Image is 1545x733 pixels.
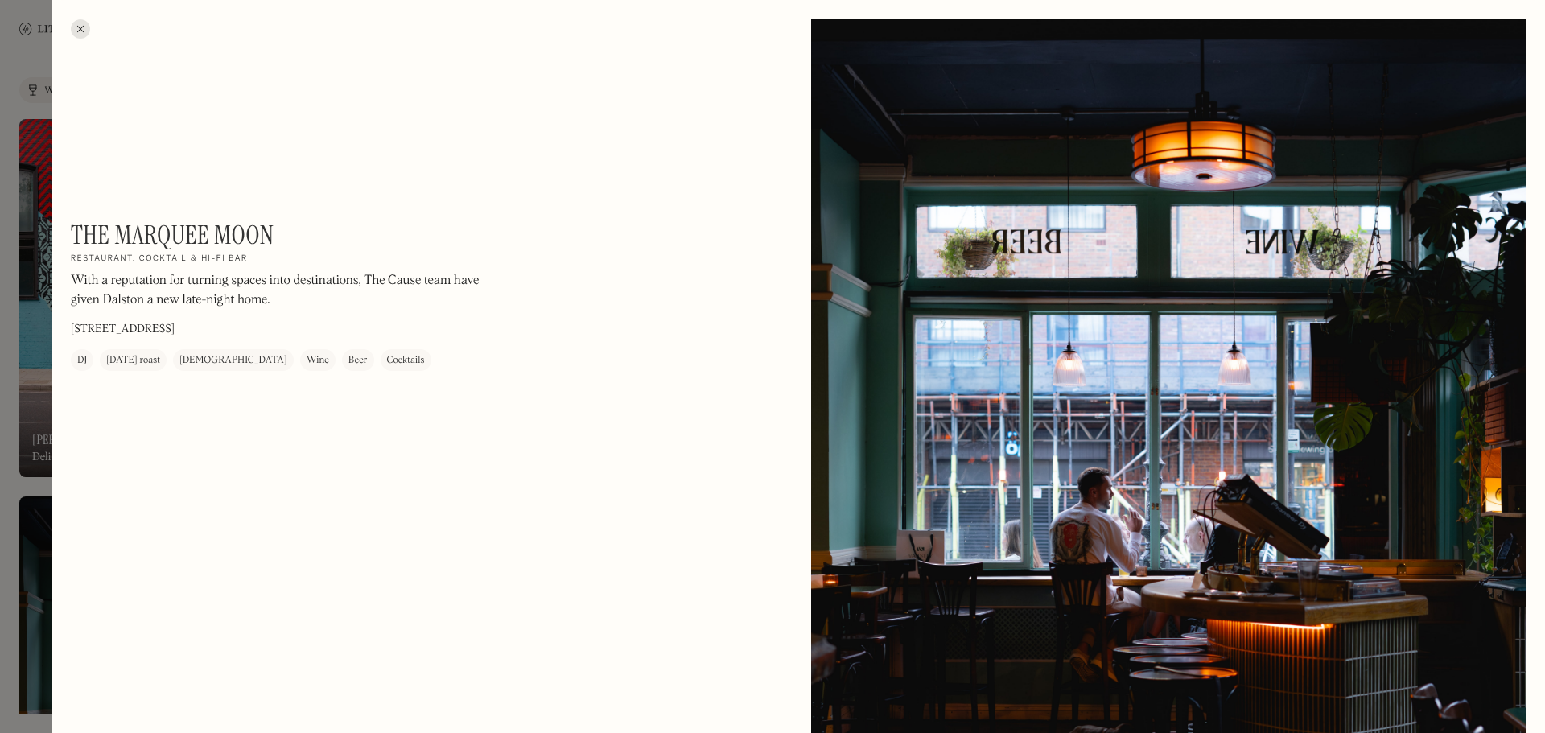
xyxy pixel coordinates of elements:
[387,353,425,369] div: Cocktails
[71,220,274,250] h1: The Marquee Moon
[179,353,287,369] div: [DEMOGRAPHIC_DATA]
[307,353,329,369] div: Wine
[71,272,505,311] p: With a reputation for turning spaces into destinations, The Cause team have given Dalston a new l...
[71,322,175,339] p: [STREET_ADDRESS]
[348,353,368,369] div: Beer
[106,353,160,369] div: [DATE] roast
[71,254,248,266] h2: Restaurant, cocktail & hi-fi bar
[77,353,87,369] div: DJ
